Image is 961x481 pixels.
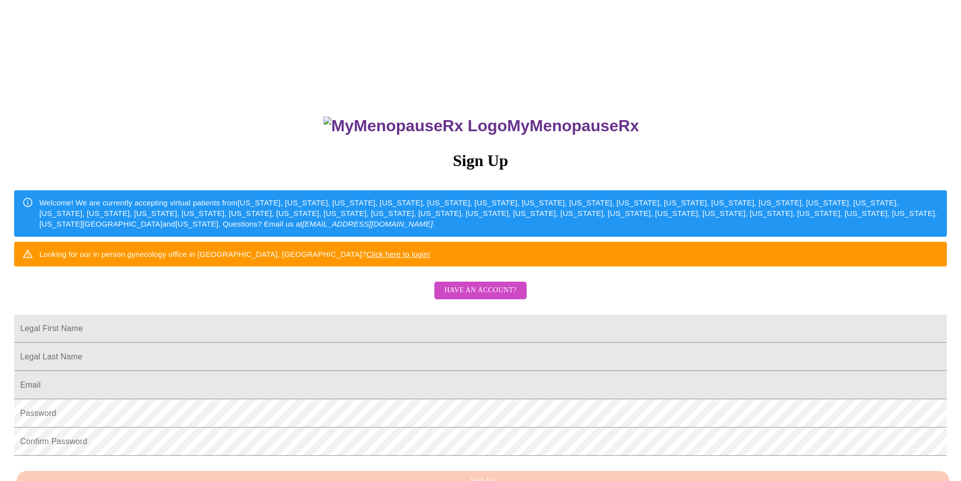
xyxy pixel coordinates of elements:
a: Have an account? [432,293,529,301]
em: [EMAIL_ADDRESS][DOMAIN_NAME] [302,220,433,228]
div: Looking for our in person gynecology office in [GEOGRAPHIC_DATA], [GEOGRAPHIC_DATA]? [39,245,430,263]
span: Have an account? [444,284,517,297]
a: Click here to login! [366,250,430,258]
h3: MyMenopauseRx [16,117,947,135]
div: Welcome! We are currently accepting virtual patients from [US_STATE], [US_STATE], [US_STATE], [US... [39,193,939,234]
img: MyMenopauseRx Logo [323,117,507,135]
h3: Sign Up [14,151,947,170]
button: Have an account? [434,282,527,299]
